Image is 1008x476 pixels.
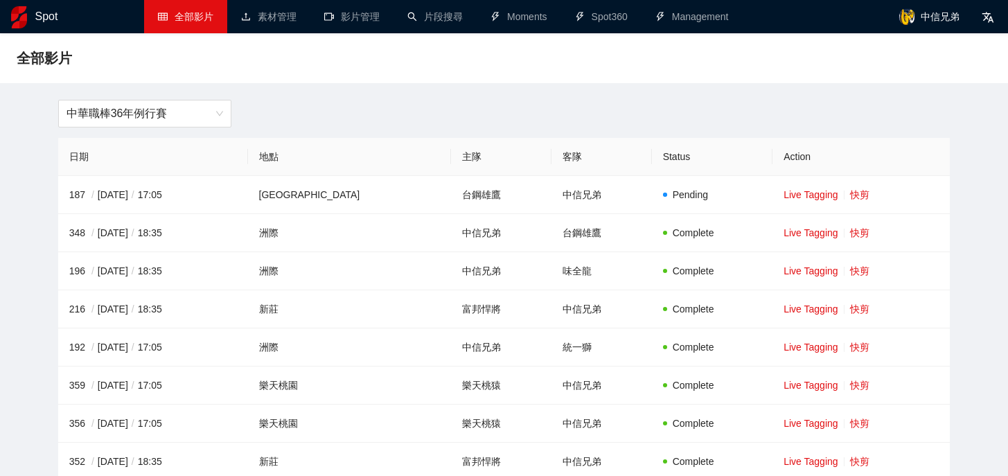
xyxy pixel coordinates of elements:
[551,405,652,443] td: 中信兄弟
[88,380,98,391] span: /
[88,456,98,467] span: /
[248,214,451,252] td: 洲際
[850,265,869,276] a: 快剪
[451,367,551,405] td: 樂天桃猿
[652,138,773,176] th: Status
[128,227,138,238] span: /
[850,342,869,353] a: 快剪
[655,11,729,22] a: thunderboltManagement
[451,176,551,214] td: 台鋼雄鷹
[17,47,72,69] span: 全部影片
[128,418,138,429] span: /
[128,265,138,276] span: /
[451,328,551,367] td: 中信兄弟
[175,11,213,22] span: 全部影片
[88,342,98,353] span: /
[248,252,451,290] td: 洲際
[784,380,838,391] a: Live Tagging
[772,138,950,176] th: Action
[673,342,714,353] span: Complete
[673,303,714,315] span: Complete
[67,100,223,127] span: 中華職棒36年例行賽
[248,138,451,176] th: 地點
[850,227,869,238] a: 快剪
[850,303,869,315] a: 快剪
[324,11,380,22] a: video-camera影片管理
[551,138,652,176] th: 客隊
[248,367,451,405] td: 樂天桃園
[128,189,138,200] span: /
[784,189,838,200] a: Live Tagging
[128,380,138,391] span: /
[850,189,869,200] a: 快剪
[248,328,451,367] td: 洲際
[490,11,547,22] a: thunderboltMoments
[575,11,628,22] a: thunderboltSpot360
[58,214,248,252] td: 348 [DATE] 18:35
[451,290,551,328] td: 富邦悍將
[11,6,27,28] img: logo
[58,328,248,367] td: 192 [DATE] 17:05
[784,265,838,276] a: Live Tagging
[58,405,248,443] td: 356 [DATE] 17:05
[673,227,714,238] span: Complete
[784,418,838,429] a: Live Tagging
[551,176,652,214] td: 中信兄弟
[551,290,652,328] td: 中信兄弟
[784,303,838,315] a: Live Tagging
[407,11,463,22] a: search片段搜尋
[551,367,652,405] td: 中信兄弟
[58,290,248,328] td: 216 [DATE] 18:35
[784,227,838,238] a: Live Tagging
[248,405,451,443] td: 樂天桃園
[673,380,714,391] span: Complete
[128,456,138,467] span: /
[88,227,98,238] span: /
[58,252,248,290] td: 196 [DATE] 18:35
[128,342,138,353] span: /
[673,456,714,467] span: Complete
[451,214,551,252] td: 中信兄弟
[241,11,297,22] a: upload素材管理
[451,138,551,176] th: 主隊
[551,214,652,252] td: 台鋼雄鷹
[248,176,451,214] td: [GEOGRAPHIC_DATA]
[673,418,714,429] span: Complete
[784,342,838,353] a: Live Tagging
[128,303,138,315] span: /
[451,252,551,290] td: 中信兄弟
[88,265,98,276] span: /
[784,456,838,467] a: Live Tagging
[551,252,652,290] td: 味全龍
[899,8,915,25] img: avatar
[673,189,708,200] span: Pending
[58,138,248,176] th: 日期
[158,12,168,21] span: table
[88,418,98,429] span: /
[58,176,248,214] td: 187 [DATE] 17:05
[850,418,869,429] a: 快剪
[673,265,714,276] span: Complete
[248,290,451,328] td: 新莊
[551,328,652,367] td: 統一獅
[58,367,248,405] td: 359 [DATE] 17:05
[850,380,869,391] a: 快剪
[88,303,98,315] span: /
[88,189,98,200] span: /
[850,456,869,467] a: 快剪
[451,405,551,443] td: 樂天桃猿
